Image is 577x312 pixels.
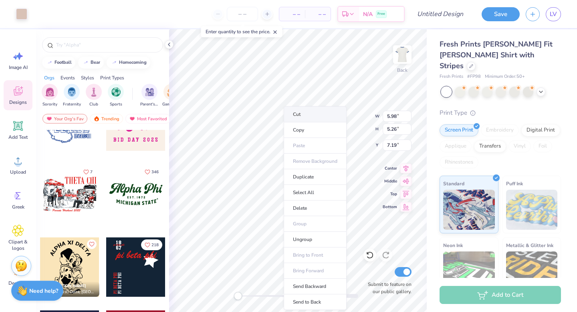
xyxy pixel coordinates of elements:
[140,84,159,107] button: filter button
[383,191,397,197] span: Top
[506,179,523,188] span: Puff Ink
[111,87,121,97] img: Sports Image
[482,7,520,21] button: Save
[45,87,54,97] img: Sorority Image
[284,185,347,201] li: Select All
[506,241,553,249] span: Metallic & Glitter Ink
[227,7,258,21] input: – –
[234,292,242,300] div: Accessibility label
[87,239,97,249] button: Like
[383,165,397,172] span: Center
[140,84,159,107] div: filter for Parent's Weekend
[10,169,26,175] span: Upload
[12,204,24,210] span: Greek
[485,73,525,80] span: Minimum Order: 50 +
[162,101,181,107] span: Game Day
[8,280,28,286] span: Decorate
[81,74,94,81] div: Styles
[443,179,464,188] span: Standard
[67,87,76,97] img: Fraternity Image
[363,281,412,295] label: Submit to feature on our public gallery.
[440,156,478,168] div: Rhinestones
[151,243,159,247] span: 218
[443,251,495,292] img: Neon Ink
[89,101,98,107] span: Club
[550,10,557,19] span: LV
[53,289,96,295] span: Alpha Xi Delta, [GEOGRAPHIC_DATA]
[141,166,162,177] button: Like
[8,134,28,140] span: Add Text
[474,140,506,152] div: Transfers
[86,84,102,107] div: filter for Club
[111,60,117,65] img: trend_line.gif
[42,114,87,124] div: Your Org's Fav
[42,84,58,107] button: filter button
[63,84,81,107] div: filter for Fraternity
[284,294,347,310] li: Send to Back
[125,114,171,124] div: Most Favorited
[90,170,93,174] span: 7
[110,101,122,107] span: Sports
[201,26,282,37] div: Enter quantity to see the price.
[167,87,176,97] img: Game Day Image
[443,190,495,230] img: Standard
[145,87,154,97] img: Parent's Weekend Image
[162,84,181,107] div: filter for Game Day
[467,73,481,80] span: # FP98
[63,84,81,107] button: filter button
[78,57,104,69] button: bear
[521,124,560,136] div: Digital Print
[443,241,463,249] span: Neon Ink
[55,41,158,49] input: Try "Alpha"
[162,84,181,107] button: filter button
[546,7,561,21] a: LV
[440,140,472,152] div: Applique
[107,57,150,69] button: homecoming
[9,99,27,105] span: Designs
[5,239,31,251] span: Clipart & logos
[42,101,57,107] span: Sorority
[9,64,28,71] span: Image AI
[86,84,102,107] button: filter button
[61,74,75,81] div: Events
[284,169,347,185] li: Duplicate
[141,239,162,250] button: Like
[63,101,81,107] span: Fraternity
[108,84,124,107] div: filter for Sports
[481,124,519,136] div: Embroidery
[394,47,410,63] img: Back
[108,84,124,107] button: filter button
[91,60,100,65] div: bear
[151,170,159,174] span: 346
[83,60,89,65] img: trend_line.gif
[129,116,135,122] img: most_fav.gif
[54,60,72,65] div: football
[284,10,300,18] span: – –
[377,11,385,17] span: Free
[46,116,52,122] img: most_fav.gif
[506,190,558,230] img: Puff Ink
[284,122,347,138] li: Copy
[440,73,463,80] span: Fresh Prints
[508,140,531,152] div: Vinyl
[80,166,96,177] button: Like
[119,60,147,65] div: homecoming
[533,140,552,152] div: Foil
[44,74,54,81] div: Orgs
[284,279,347,294] li: Send Backward
[42,57,75,69] button: football
[310,10,326,18] span: – –
[29,287,58,295] strong: Need help?
[363,10,373,18] span: N/A
[383,178,397,184] span: Middle
[397,67,408,74] div: Back
[284,232,347,247] li: Ungroup
[383,204,397,210] span: Bottom
[46,60,53,65] img: trend_line.gif
[93,116,100,122] img: trending.gif
[440,124,478,136] div: Screen Print
[90,114,123,124] div: Trending
[42,84,58,107] div: filter for Sorority
[53,283,86,289] span: [PERSON_NAME]
[89,87,98,97] img: Club Image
